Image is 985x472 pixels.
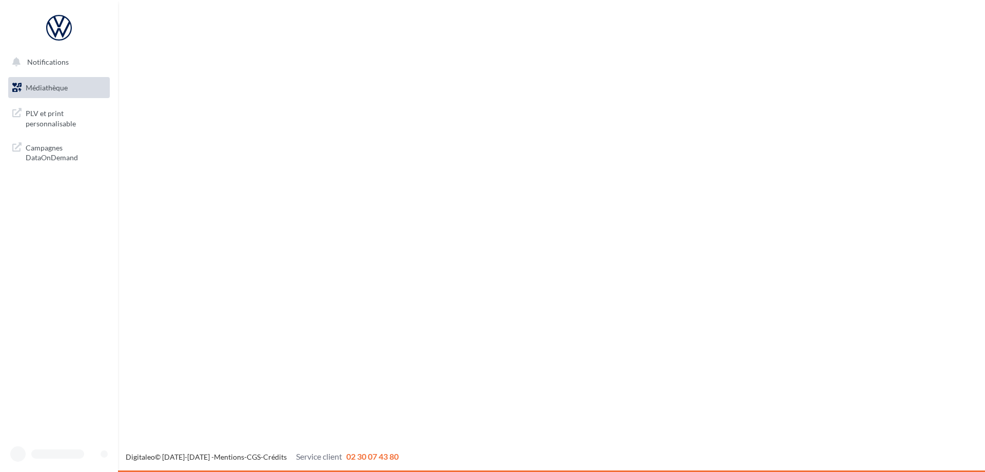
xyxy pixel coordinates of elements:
button: Notifications [6,51,108,73]
span: © [DATE]-[DATE] - - - [126,452,399,461]
span: Notifications [27,58,69,66]
a: Crédits [263,452,287,461]
a: Médiathèque [6,77,112,99]
a: PLV et print personnalisable [6,102,112,133]
a: CGS [247,452,261,461]
a: Mentions [214,452,244,461]
a: Digitaleo [126,452,155,461]
a: Campagnes DataOnDemand [6,137,112,167]
span: Médiathèque [26,83,68,92]
span: PLV et print personnalisable [26,106,106,128]
span: 02 30 07 43 80 [346,451,399,461]
span: Campagnes DataOnDemand [26,141,106,163]
span: Service client [296,451,342,461]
